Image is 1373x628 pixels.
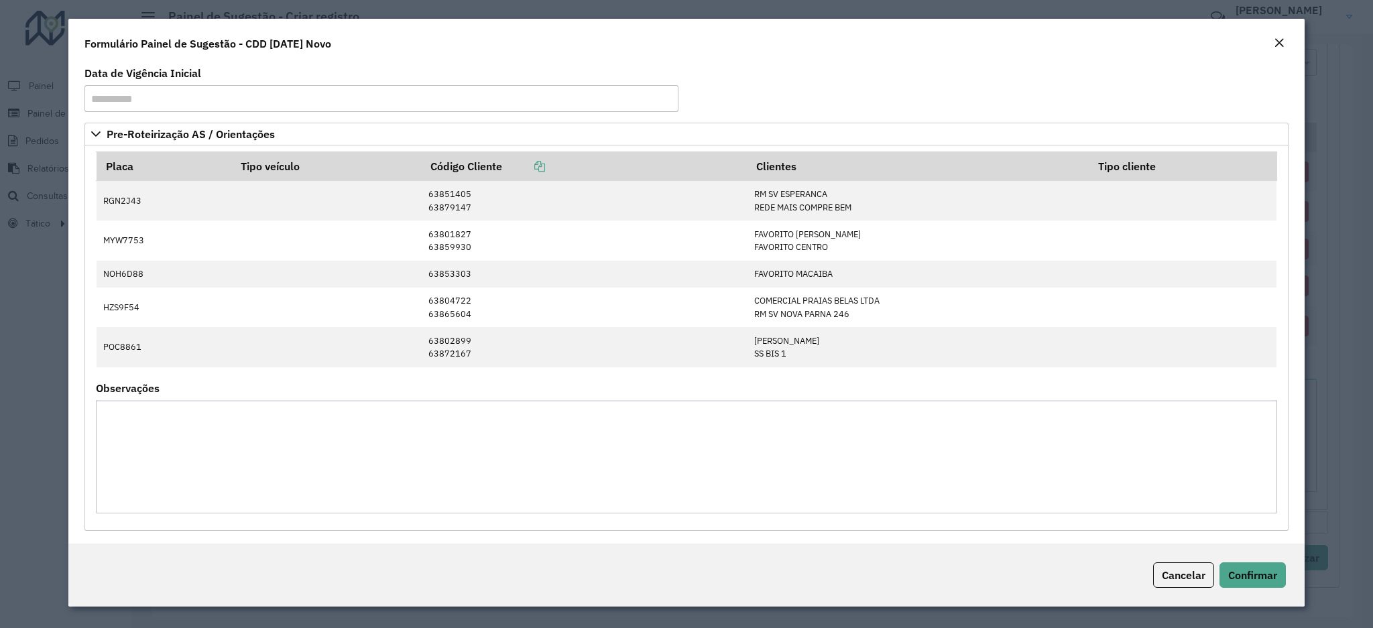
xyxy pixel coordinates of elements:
label: Observações [96,380,160,396]
h4: Formulário Painel de Sugestão - CDD [DATE] Novo [84,36,331,52]
td: 63851405 63879147 [421,181,748,221]
th: Tipo cliente [1089,152,1276,181]
td: COMERCIAL PRAIAS BELAS LTDA RM SV NOVA PARNA 246 [748,288,1089,327]
td: POC8861 [97,327,231,367]
a: Pre-Roteirização AS / Orientações [84,123,1288,145]
div: Pre-Roteirização AS / Orientações [84,145,1288,531]
label: Data de Vigência Inicial [84,65,201,81]
td: HZS9F54 [97,288,231,327]
td: RM SV ESPERANCA REDE MAIS COMPRE BEM [748,181,1089,221]
em: Fechar [1274,38,1285,48]
span: Pre-Roteirização AS / Orientações [107,129,275,139]
td: 63801827 63859930 [421,221,748,260]
td: NOH6D88 [97,261,231,288]
button: Close [1270,35,1289,52]
span: Confirmar [1228,568,1277,582]
th: Placa [97,152,231,181]
th: Clientes [748,152,1089,181]
td: RGN2J43 [97,181,231,221]
td: FAVORITO MACAIBA [748,261,1089,288]
button: Cancelar [1153,562,1214,588]
td: 63853303 [421,261,748,288]
td: [PERSON_NAME] SS BIS 1 [748,327,1089,367]
td: MYW7753 [97,221,231,260]
a: Copiar [502,160,545,173]
th: Código Cliente [421,152,748,181]
th: Tipo veículo [231,152,421,181]
button: Confirmar [1219,562,1286,588]
td: 63802899 63872167 [421,327,748,367]
td: FAVORITO [PERSON_NAME] FAVORITO CENTRO [748,221,1089,260]
td: 63804722 63865604 [421,288,748,327]
span: Cancelar [1162,568,1205,582]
